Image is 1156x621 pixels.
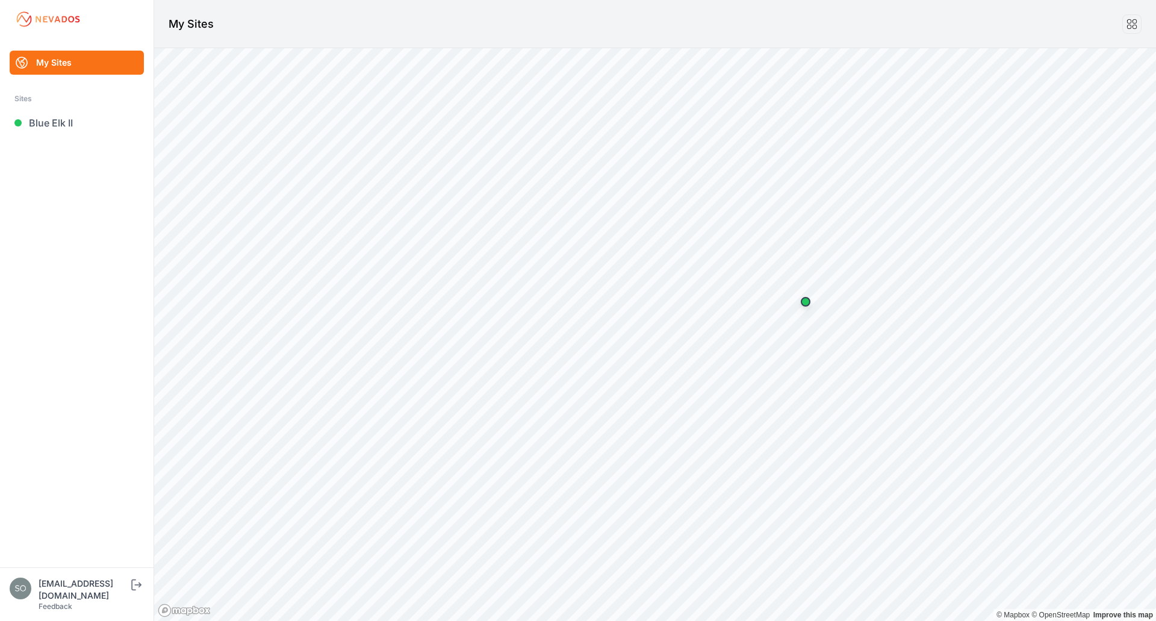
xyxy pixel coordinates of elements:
img: solarae@invenergy.com [10,578,31,599]
a: Blue Elk II [10,111,144,135]
h1: My Sites [169,16,214,33]
a: My Sites [10,51,144,75]
div: Sites [14,92,139,106]
canvas: Map [154,48,1156,621]
img: Nevados [14,10,82,29]
a: OpenStreetMap [1031,611,1090,619]
a: Feedback [39,602,72,611]
a: Mapbox [996,611,1030,619]
div: Map marker [794,290,818,314]
a: Map feedback [1093,611,1153,619]
a: Mapbox logo [158,604,211,617]
div: [EMAIL_ADDRESS][DOMAIN_NAME] [39,578,129,602]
